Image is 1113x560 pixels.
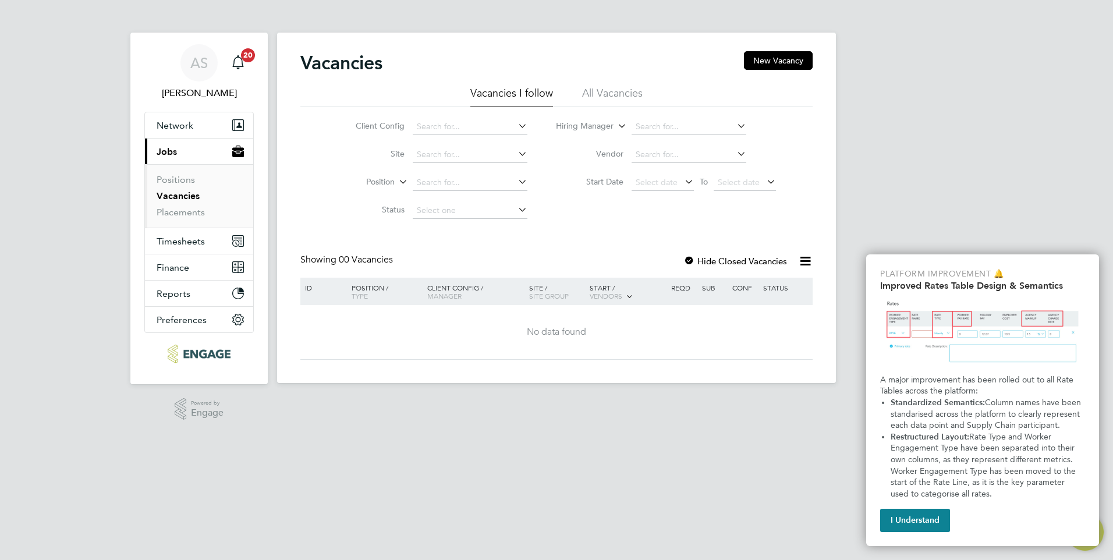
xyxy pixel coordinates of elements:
[130,33,268,384] nav: Main navigation
[157,190,200,201] a: Vacancies
[413,147,527,163] input: Search for...
[338,120,405,131] label: Client Config
[157,288,190,299] span: Reports
[880,374,1085,397] p: A major improvement has been rolled out to all Rate Tables across the platform:
[556,148,623,159] label: Vendor
[729,278,760,297] div: Conf
[343,278,424,306] div: Position /
[632,147,746,163] input: Search for...
[427,291,462,300] span: Manager
[157,314,207,325] span: Preferences
[632,119,746,135] input: Search for...
[683,256,787,267] label: Hide Closed Vacancies
[529,291,569,300] span: Site Group
[302,326,811,338] div: No data found
[891,432,969,442] strong: Restructured Layout:
[157,120,193,131] span: Network
[338,204,405,215] label: Status
[718,177,760,187] span: Select date
[470,86,553,107] li: Vacancies I follow
[413,119,527,135] input: Search for...
[744,51,813,70] button: New Vacancy
[696,174,711,189] span: To
[880,509,950,532] button: I Understand
[668,278,699,297] div: Reqd
[880,280,1085,291] h2: Improved Rates Table Design & Semantics
[587,278,668,307] div: Start /
[157,146,177,157] span: Jobs
[413,203,527,219] input: Select one
[891,398,1083,430] span: Column names have been standarised across the platform to clearly represent each data point and S...
[866,254,1099,546] div: Improved Rate Table Semantics
[191,398,224,408] span: Powered by
[891,432,1078,499] span: Rate Type and Worker Engagement Type have been separated into their own columns, as they represen...
[328,176,395,188] label: Position
[339,254,393,265] span: 00 Vacancies
[590,291,622,300] span: Vendors
[300,254,395,266] div: Showing
[760,278,811,297] div: Status
[157,174,195,185] a: Positions
[891,398,985,407] strong: Standardized Semantics:
[300,51,382,75] h2: Vacancies
[190,55,208,70] span: AS
[144,44,254,100] a: Go to account details
[338,148,405,159] label: Site
[168,345,230,363] img: ncclondon-logo-retina.png
[880,296,1085,370] img: Updated Rates Table Design & Semantics
[880,268,1085,280] p: Platform Improvement 🔔
[636,177,678,187] span: Select date
[302,278,343,297] div: ID
[547,120,614,132] label: Hiring Manager
[424,278,526,306] div: Client Config /
[241,48,255,62] span: 20
[144,345,254,363] a: Go to home page
[157,207,205,218] a: Placements
[526,278,587,306] div: Site /
[144,86,254,100] span: Anne-Marie Sapalska
[157,236,205,247] span: Timesheets
[352,291,368,300] span: Type
[699,278,729,297] div: Sub
[413,175,527,191] input: Search for...
[157,262,189,273] span: Finance
[191,408,224,418] span: Engage
[582,86,643,107] li: All Vacancies
[556,176,623,187] label: Start Date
